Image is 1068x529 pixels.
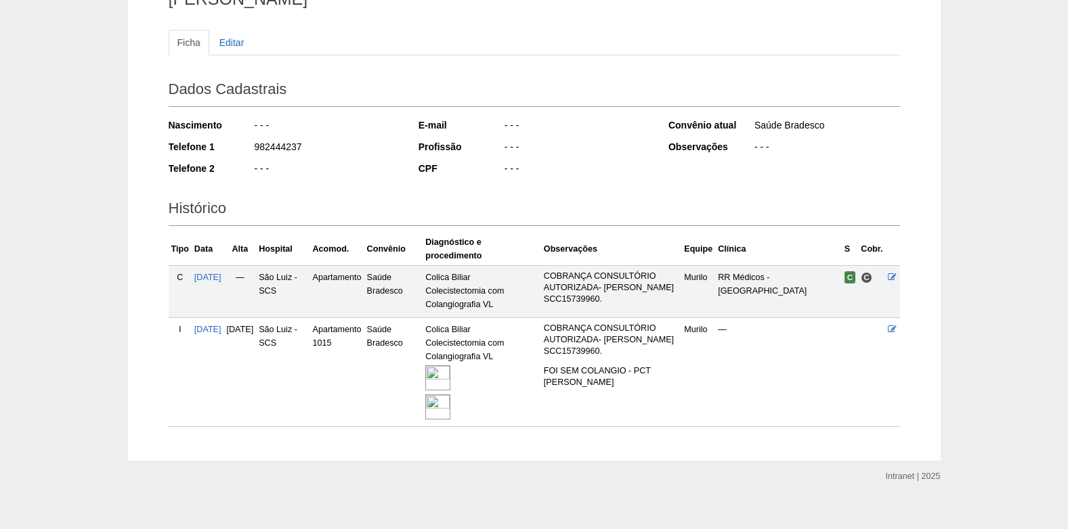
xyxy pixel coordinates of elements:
[541,233,681,266] th: Observações
[419,118,503,132] div: E-mail
[194,325,221,334] a: [DATE]
[681,265,715,317] td: Murilo
[256,233,309,266] th: Hospital
[715,318,841,427] td: —
[309,318,364,427] td: Apartamento 1015
[544,323,679,357] p: COBRANÇA CONSULTÓRIO AUTORIZADA- [PERSON_NAME] SCC15739960.
[364,233,423,266] th: Convênio
[224,233,257,266] th: Alta
[861,272,872,283] span: Consultório
[503,140,650,157] div: - - -
[858,233,885,266] th: Cobr.
[364,318,423,427] td: Saúde Bradesco
[169,233,192,266] th: Tipo
[169,162,253,175] div: Telefone 2
[169,195,900,226] h2: Histórico
[544,271,679,305] p: COBRANÇA CONSULTÓRIO AUTORIZADA- [PERSON_NAME] SCC15739960.
[169,140,253,154] div: Telefone 1
[715,265,841,317] td: RR Médicos - [GEOGRAPHIC_DATA]
[544,365,679,388] p: FOI SEM COLANGIO - PCT [PERSON_NAME]
[192,233,224,266] th: Data
[423,318,541,427] td: Colica Biliar Colecistectomia com Colangiografia VL
[668,140,753,154] div: Observações
[419,162,503,175] div: CPF
[253,140,400,157] div: 982444237
[423,233,541,266] th: Diagnóstico e procedimento
[423,265,541,317] td: Colica Biliar Colecistectomia com Colangiografia VL
[845,271,856,283] span: Confirmada
[503,162,650,179] div: - - -
[681,233,715,266] th: Equipe
[256,318,309,427] td: São Luiz - SCS
[224,265,257,317] td: —
[753,140,900,157] div: - - -
[419,140,503,154] div: Profissão
[253,162,400,179] div: - - -
[886,469,941,483] div: Intranet | 2025
[169,118,253,132] div: Nascimento
[309,233,364,266] th: Acomod.
[753,118,900,135] div: Saúde Bradesco
[194,273,221,282] a: [DATE]
[715,233,841,266] th: Clínica
[503,118,650,135] div: - - -
[668,118,753,132] div: Convênio atual
[171,323,189,336] div: I
[211,30,253,55] a: Editar
[256,265,309,317] td: São Luiz - SCS
[681,318,715,427] td: Murilo
[169,30,209,55] a: Ficha
[171,271,189,284] div: C
[227,325,254,334] span: [DATE]
[364,265,423,317] td: Saúde Bradesco
[309,265,364,317] td: Apartamento
[169,76,900,107] h2: Dados Cadastrais
[253,118,400,135] div: - - -
[842,233,859,266] th: S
